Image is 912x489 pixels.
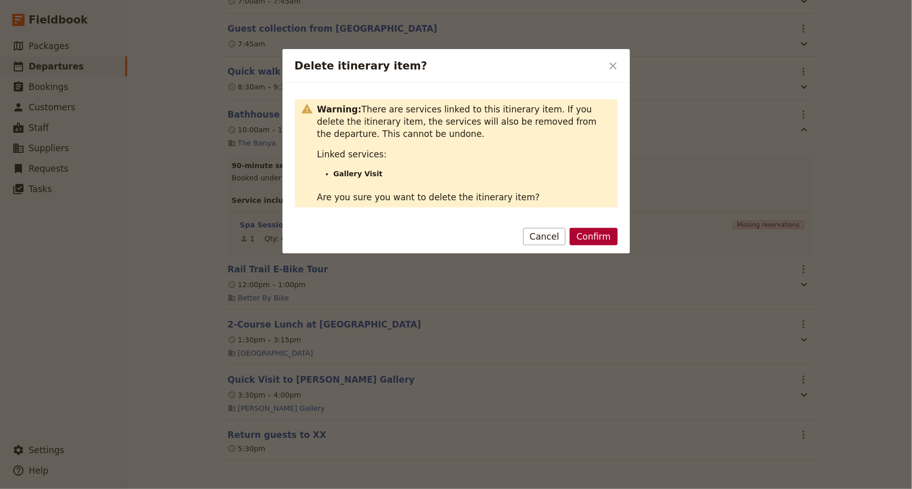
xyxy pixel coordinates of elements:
button: Cancel [523,228,566,245]
strong: Warning: [317,104,362,114]
button: Confirm [570,228,617,245]
p: Are you sure you want to delete the itinerary item? [317,191,612,203]
button: Close dialog [604,57,622,75]
strong: Gallery Visit [334,170,383,178]
p: Linked services: [317,148,612,160]
p: There are services linked to this itinerary item. If you delete the itinerary item, the services ... [317,103,612,140]
h2: Delete itinerary item? [295,58,602,74]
